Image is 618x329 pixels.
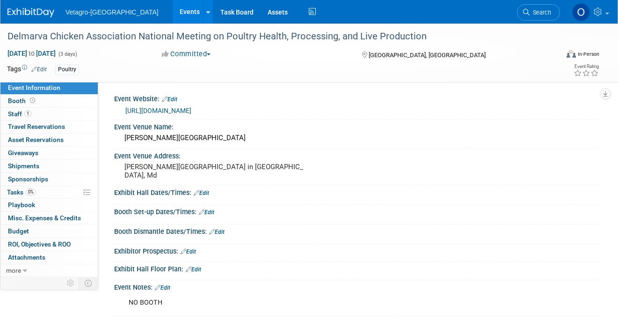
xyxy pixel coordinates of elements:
div: [PERSON_NAME][GEOGRAPHIC_DATA] [121,131,592,145]
span: Misc. Expenses & Credits [8,214,81,222]
div: Exhibit Hall Floor Plan: [114,262,599,274]
td: Tags [7,64,47,75]
span: [GEOGRAPHIC_DATA], [GEOGRAPHIC_DATA] [369,52,486,59]
a: ROI, Objectives & ROO [0,238,98,251]
div: Event Format [512,49,599,63]
span: Search [530,9,551,16]
span: Staff [8,110,31,118]
a: Attachments [0,251,98,264]
img: OliviaM Last [572,3,590,21]
span: [DATE] [DATE] [7,49,56,58]
a: Edit [181,248,196,255]
a: more [0,264,98,277]
td: Toggle Event Tabs [79,277,98,289]
a: Search [517,4,560,21]
a: Misc. Expenses & Credits [0,212,98,224]
a: Edit [194,190,209,196]
img: ExhibitDay [7,8,54,17]
span: Playbook [8,201,35,209]
a: Budget [0,225,98,238]
span: Budget [8,227,29,235]
img: Format-Inperson.png [567,50,576,58]
a: Travel Reservations [0,120,98,133]
a: Edit [186,266,201,273]
span: Vetagro-[GEOGRAPHIC_DATA] [65,8,159,16]
span: Asset Reservations [8,136,64,143]
a: Edit [31,66,47,73]
a: Asset Reservations [0,134,98,146]
a: Giveaways [0,147,98,159]
a: Edit [199,209,214,216]
div: Exhibitor Prospectus: [114,244,599,256]
div: Delmarva Chicken Association National Meeting on Poultry Health, Processing, and Live Production [4,28,549,45]
a: Tasks0% [0,186,98,199]
span: ROI, Objectives & ROO [8,240,71,248]
span: Booth [8,97,37,105]
div: Event Venue Address: [114,149,599,161]
div: In-Person [577,51,599,58]
div: Booth Dismantle Dates/Times: [114,224,599,237]
a: Staff1 [0,108,98,120]
span: Tasks [7,188,36,196]
span: Shipments [8,162,39,170]
span: 1 [24,110,31,117]
span: Travel Reservations [8,123,65,130]
a: [URL][DOMAIN_NAME] [125,107,191,114]
div: NO BOOTH [122,293,504,312]
td: Personalize Event Tab Strip [63,277,79,289]
a: Sponsorships [0,173,98,186]
div: Event Rating [574,64,599,69]
a: Edit [209,229,225,235]
span: (3 days) [58,51,77,57]
span: Attachments [8,254,45,261]
span: 0% [26,188,36,195]
span: Giveaways [8,149,38,157]
a: Edit [162,96,177,103]
a: Booth [0,95,98,107]
div: Exhibit Hall Dates/Times: [114,186,599,198]
span: Sponsorships [8,175,48,183]
span: to [27,50,36,57]
div: Event Notes: [114,280,599,292]
div: Event Venue Name: [114,120,599,132]
span: Event Information [8,84,60,91]
span: more [6,267,21,274]
a: Event Information [0,82,98,94]
pre: [PERSON_NAME][GEOGRAPHIC_DATA] in [GEOGRAPHIC_DATA], Md [124,163,306,179]
div: Booth Set-up Dates/Times: [114,205,599,217]
div: Event Website: [114,92,599,104]
a: Edit [155,284,170,291]
div: Poultry [55,65,79,75]
button: Committed [159,49,214,59]
span: Booth not reserved yet [28,97,37,104]
a: Playbook [0,199,98,211]
a: Shipments [0,160,98,172]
